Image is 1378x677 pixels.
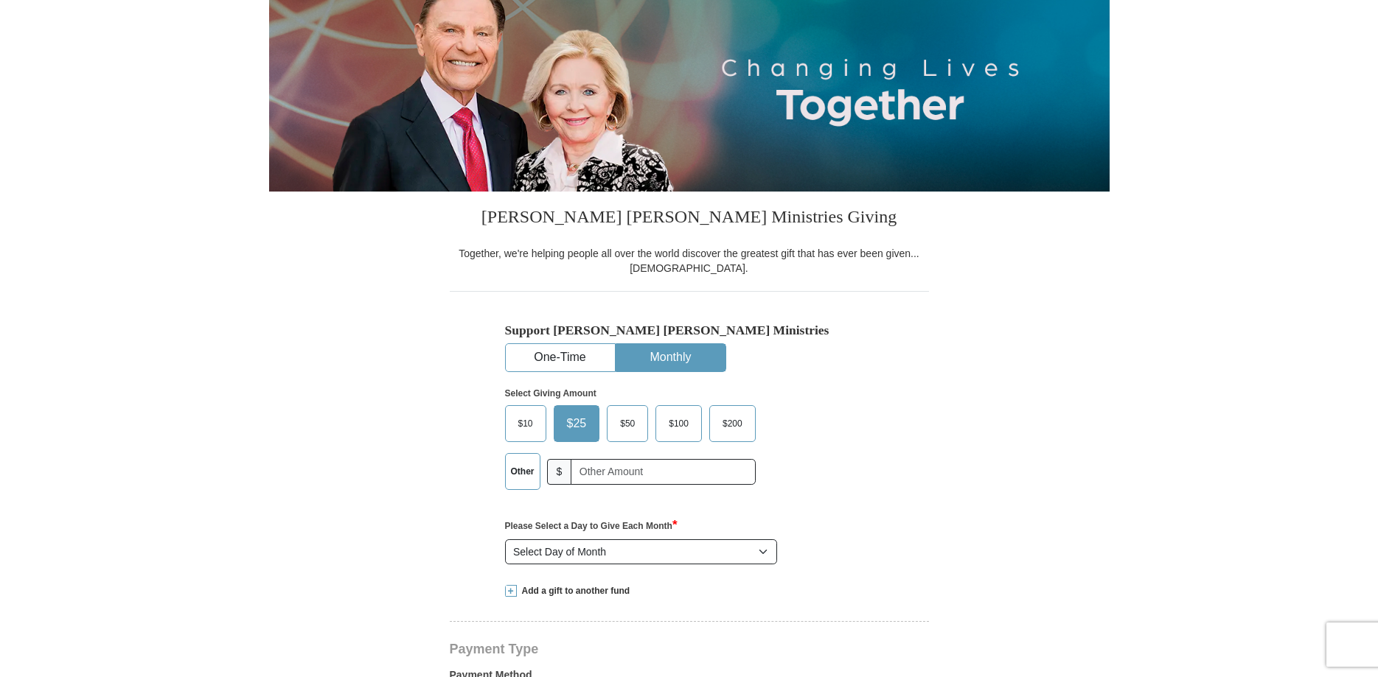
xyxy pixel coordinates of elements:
[505,521,678,531] strong: Please Select a Day to Give Each Month
[517,585,630,597] span: Add a gift to another fund
[506,454,540,489] label: Other
[505,323,874,338] h5: Support [PERSON_NAME] [PERSON_NAME] Ministries
[450,643,929,655] h4: Payment Type
[715,413,750,435] span: $200
[450,192,929,246] h3: [PERSON_NAME] [PERSON_NAME] Ministries Giving
[560,413,594,435] span: $25
[613,413,642,435] span: $50
[661,413,696,435] span: $100
[616,344,725,371] button: Monthly
[571,459,755,485] input: Other Amount
[450,246,929,276] div: Together, we're helping people all over the world discover the greatest gift that has ever been g...
[505,388,596,399] strong: Select Giving Amount
[506,344,615,371] button: One-Time
[511,413,540,435] span: $10
[547,459,572,485] span: $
